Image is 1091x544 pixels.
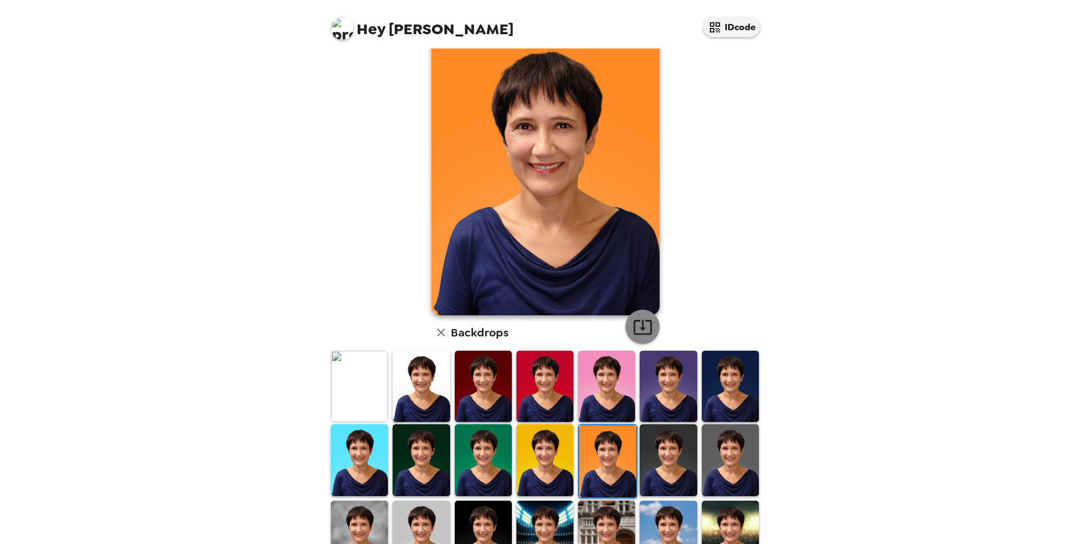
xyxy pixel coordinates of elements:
img: profile pic [331,17,354,40]
span: Hey [357,19,385,39]
img: Original [331,351,388,422]
img: user [431,30,660,315]
h6: Backdrops [451,323,508,342]
button: IDcode [703,17,760,37]
span: [PERSON_NAME] [331,11,514,37]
